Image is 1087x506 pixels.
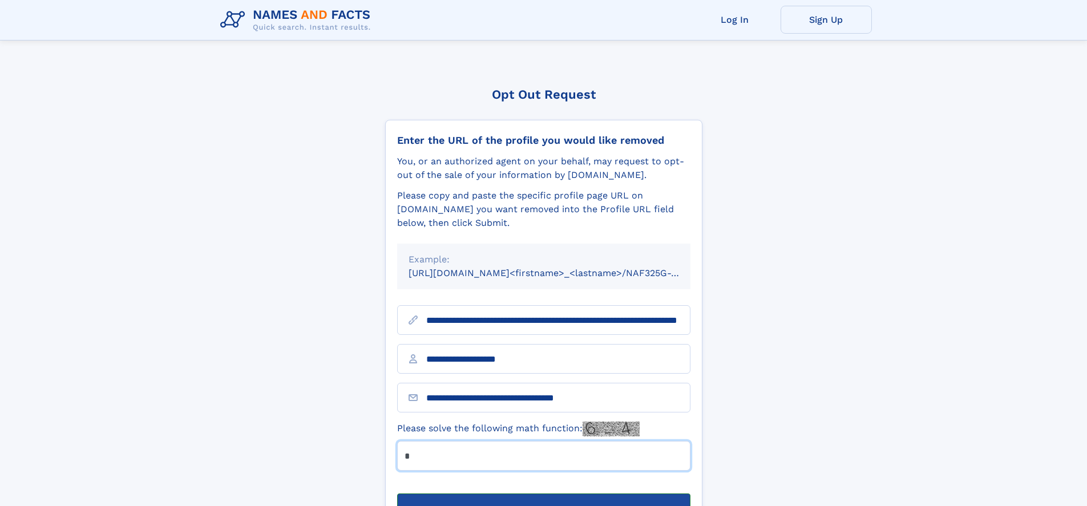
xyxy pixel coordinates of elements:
img: Logo Names and Facts [216,5,380,35]
small: [URL][DOMAIN_NAME]<firstname>_<lastname>/NAF325G-xxxxxxxx [409,268,712,278]
div: Please copy and paste the specific profile page URL on [DOMAIN_NAME] you want removed into the Pr... [397,189,690,230]
label: Please solve the following math function: [397,422,640,436]
div: Enter the URL of the profile you would like removed [397,134,690,147]
div: You, or an authorized agent on your behalf, may request to opt-out of the sale of your informatio... [397,155,690,182]
div: Opt Out Request [385,87,702,102]
div: Example: [409,253,679,266]
a: Log In [689,6,781,34]
a: Sign Up [781,6,872,34]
